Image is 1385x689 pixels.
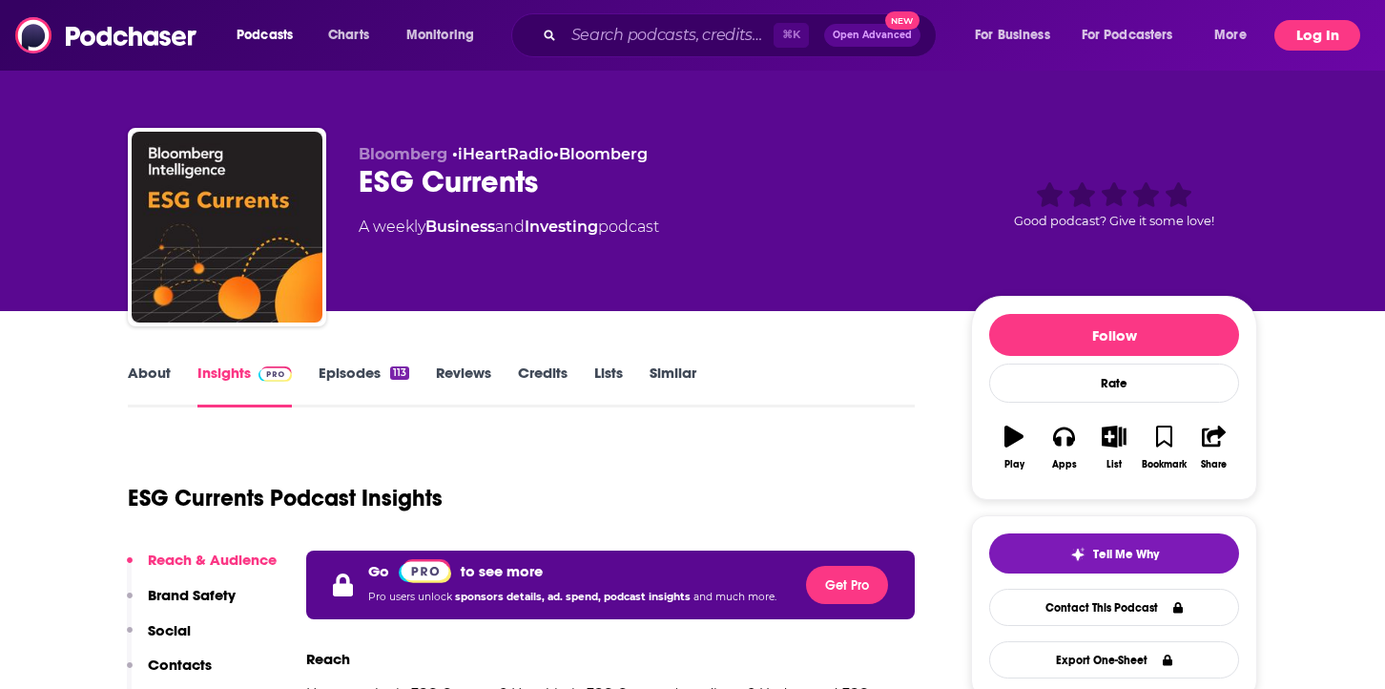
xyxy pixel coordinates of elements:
[806,566,888,604] button: Get Pro
[128,364,171,407] a: About
[223,20,318,51] button: open menu
[127,586,236,621] button: Brand Safety
[452,145,553,163] span: •
[824,24,920,47] button: Open AdvancedNew
[132,132,322,323] img: ESG Currents
[258,366,292,382] img: Podchaser Pro
[1039,413,1088,482] button: Apps
[15,17,198,53] img: Podchaser - Follow, Share and Rate Podcasts
[306,650,350,668] h3: Reach
[461,562,543,580] p: to see more
[127,621,191,657] button: Social
[989,413,1039,482] button: Play
[1004,459,1024,470] div: Play
[833,31,912,40] span: Open Advanced
[127,551,277,586] button: Reach & Audience
[989,364,1239,403] div: Rate
[594,364,623,407] a: Lists
[148,586,236,604] p: Brand Safety
[399,558,451,583] a: Pro website
[1106,459,1122,470] div: List
[393,20,499,51] button: open menu
[989,589,1239,626] a: Contact This Podcast
[1142,459,1187,470] div: Bookmark
[564,20,774,51] input: Search podcasts, credits, & more...
[319,364,409,407] a: Episodes113
[885,11,920,30] span: New
[1014,214,1214,228] span: Good podcast? Give it some love!
[529,13,955,57] div: Search podcasts, credits, & more...
[359,145,447,163] span: Bloomberg
[1082,22,1173,49] span: For Podcasters
[1201,459,1227,470] div: Share
[399,559,451,583] img: Podchaser Pro
[148,656,212,674] p: Contacts
[368,583,776,612] p: Pro users unlock and much more.
[559,145,648,163] a: Bloomberg
[1274,20,1360,51] button: Log In
[989,641,1239,679] button: Export One-Sheet
[495,218,525,236] span: and
[368,562,389,580] p: Go
[553,145,648,163] span: •
[237,22,293,49] span: Podcasts
[359,216,659,239] div: A weekly podcast
[328,22,369,49] span: Charts
[406,22,474,49] span: Monitoring
[390,366,409,380] div: 113
[975,22,1050,49] span: For Business
[961,20,1074,51] button: open menu
[316,20,381,51] a: Charts
[989,533,1239,574] button: tell me why sparkleTell Me Why
[1069,20,1201,51] button: open menu
[1093,547,1159,562] span: Tell Me Why
[525,218,598,236] a: Investing
[455,591,693,603] span: sponsors details, ad. spend, podcast insights
[1070,547,1085,562] img: tell me why sparkle
[436,364,491,407] a: Reviews
[1089,413,1139,482] button: List
[1052,459,1077,470] div: Apps
[650,364,696,407] a: Similar
[1139,413,1189,482] button: Bookmark
[425,218,495,236] a: Business
[458,145,553,163] a: iHeartRadio
[128,484,443,512] h1: ESG Currents Podcast Insights
[1214,22,1247,49] span: More
[989,314,1239,356] button: Follow
[197,364,292,407] a: InsightsPodchaser Pro
[148,551,277,569] p: Reach & Audience
[971,145,1257,263] div: Good podcast? Give it some love!
[1201,20,1271,51] button: open menu
[518,364,568,407] a: Credits
[774,23,809,48] span: ⌘ K
[1189,413,1239,482] button: Share
[148,621,191,639] p: Social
